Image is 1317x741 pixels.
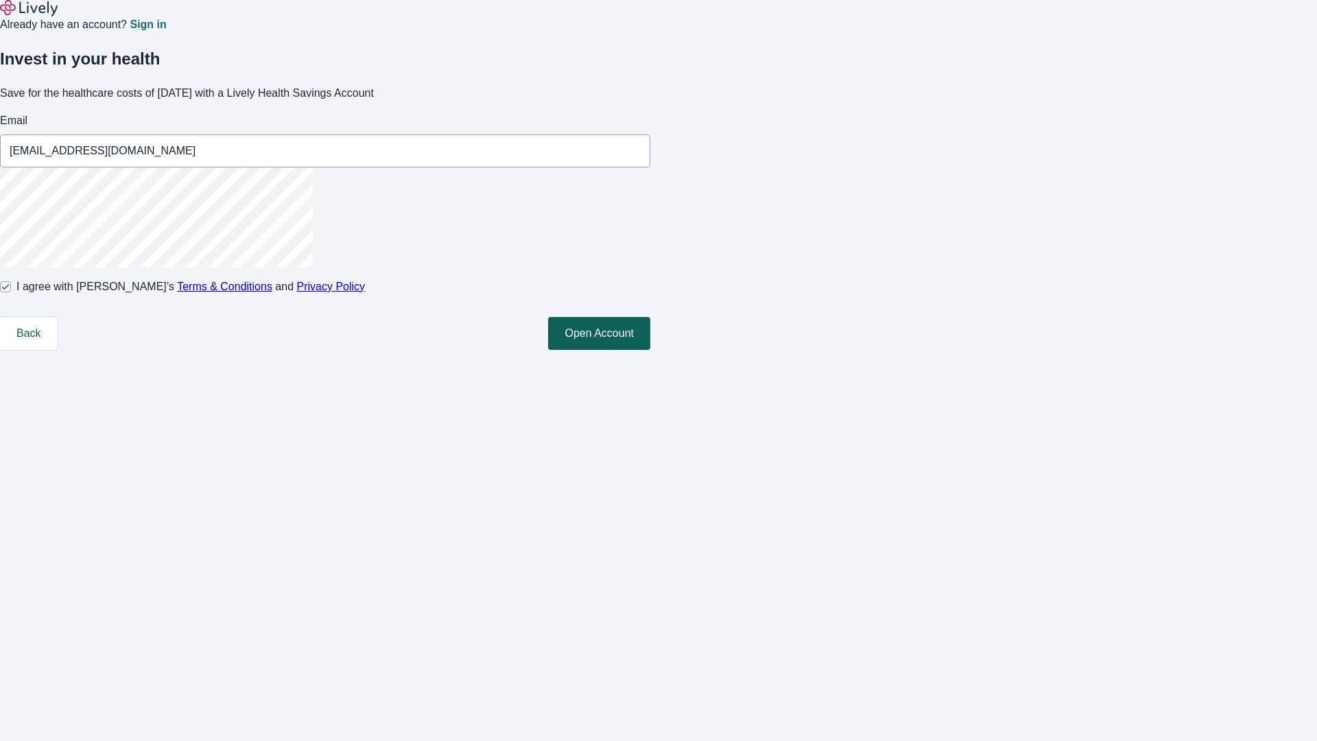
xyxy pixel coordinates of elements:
[16,279,365,295] span: I agree with [PERSON_NAME]’s and
[548,317,650,350] button: Open Account
[297,281,366,292] a: Privacy Policy
[130,19,166,30] a: Sign in
[177,281,272,292] a: Terms & Conditions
